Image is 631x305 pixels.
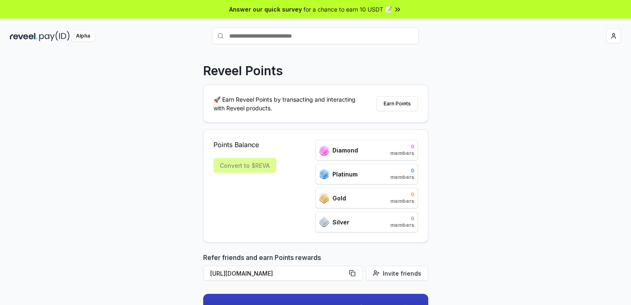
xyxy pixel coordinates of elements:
span: Invite friends [383,269,421,278]
span: 0 [390,143,414,150]
img: ranks_icon [319,193,329,203]
span: Answer our quick survey [229,5,302,14]
button: Earn Points [377,96,418,111]
span: 0 [390,167,414,174]
span: Gold [332,194,346,203]
span: Diamond [332,146,358,155]
img: ranks_icon [319,217,329,227]
span: Points Balance [213,140,276,150]
button: Invite friends [366,266,428,281]
img: ranks_icon [319,169,329,179]
div: Refer friends and earn Points rewards [203,253,428,284]
div: Alpha [71,31,95,41]
span: members [390,222,414,229]
span: Silver [332,218,349,226]
p: 🚀 Earn Reveel Points by transacting and interacting with Reveel products. [213,95,362,112]
img: ranks_icon [319,145,329,155]
span: members [390,174,414,181]
span: Platinum [332,170,358,179]
span: members [390,150,414,157]
span: for a chance to earn 10 USDT 📝 [304,5,392,14]
span: 0 [390,215,414,222]
span: 0 [390,191,414,198]
button: [URL][DOMAIN_NAME] [203,266,363,281]
img: pay_id [39,31,70,41]
p: Reveel Points [203,63,283,78]
img: reveel_dark [10,31,38,41]
span: members [390,198,414,205]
